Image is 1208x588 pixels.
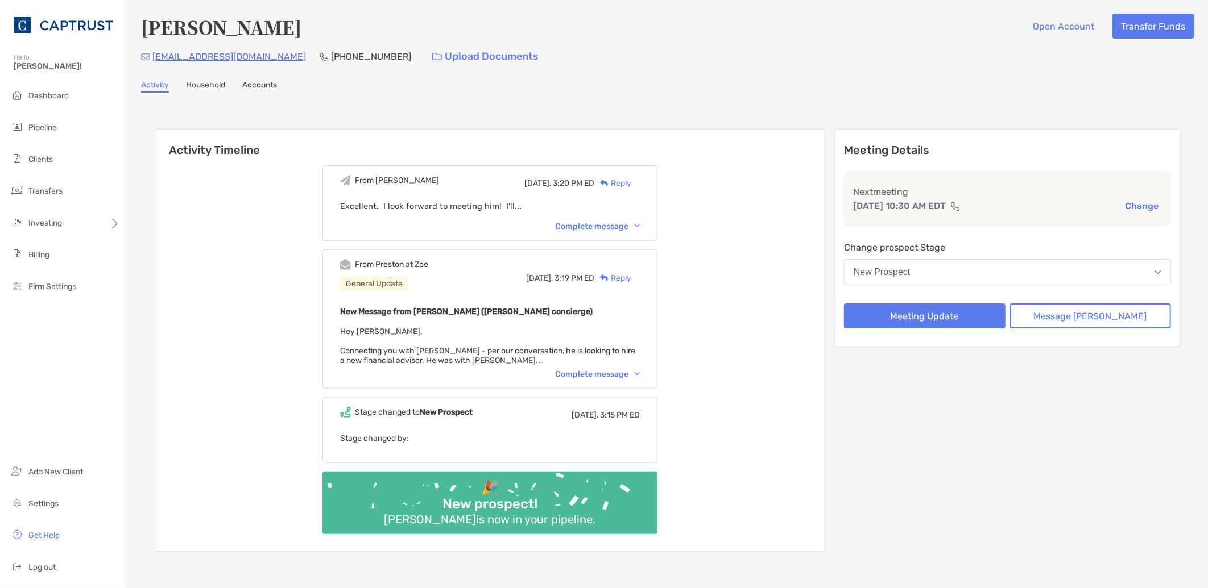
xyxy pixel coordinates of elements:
[854,267,911,277] div: New Prospect
[340,277,408,291] div: General Update
[853,199,946,213] p: [DATE] 10:30 AM EDT
[10,88,24,102] img: dashboard icon
[853,185,1162,199] p: Next meeting
[28,123,57,132] span: Pipeline
[950,202,961,211] img: communication type
[141,53,150,60] img: Email Icon
[355,260,428,269] div: From Preston at Zoe
[141,80,169,93] a: Activity
[155,130,825,157] h6: Activity Timeline
[600,410,640,420] span: 3:15 PM ED
[28,499,59,508] span: Settings
[844,303,1006,328] button: Meeting Update
[186,80,225,93] a: Household
[28,531,60,540] span: Get Help
[420,407,473,417] b: New Prospect
[28,91,69,101] span: Dashboard
[10,560,24,573] img: logout icon
[555,369,640,379] div: Complete message
[524,178,551,188] span: [DATE],
[28,218,62,228] span: Investing
[10,279,24,293] img: firm-settings icon
[1122,200,1162,212] button: Change
[10,120,24,134] img: pipeline icon
[594,272,631,284] div: Reply
[10,496,24,510] img: settings icon
[340,327,635,365] span: Hey [PERSON_NAME], Connecting you with [PERSON_NAME] - per our conversation, he is looking to hir...
[28,282,76,291] span: Firm Settings
[331,49,411,64] p: [PHONE_NUMBER]
[425,44,546,69] a: Upload Documents
[1155,270,1161,274] img: Open dropdown arrow
[477,479,503,496] div: 🎉
[28,467,83,477] span: Add New Client
[10,247,24,261] img: billing icon
[340,307,593,316] b: New Message from [PERSON_NAME] ([PERSON_NAME] concierge)
[572,410,598,420] span: [DATE],
[380,512,601,526] div: [PERSON_NAME] is now in your pipeline.
[10,528,24,541] img: get-help icon
[322,472,657,524] img: Confetti
[28,562,56,572] span: Log out
[340,201,522,211] span: Excellent. I look forward to meeting him! I’ll...
[600,274,609,282] img: Reply icon
[600,180,609,187] img: Reply icon
[355,176,439,185] div: From [PERSON_NAME]
[340,431,640,445] p: Stage changed by:
[320,52,329,61] img: Phone Icon
[14,5,113,45] img: CAPTRUST Logo
[594,177,631,189] div: Reply
[635,372,640,376] img: Chevron icon
[555,222,640,231] div: Complete message
[28,186,63,196] span: Transfers
[1024,14,1103,39] button: Open Account
[1112,14,1194,39] button: Transfer Funds
[10,464,24,478] img: add_new_client icon
[340,407,351,418] img: Event icon
[438,496,542,512] div: New prospect!
[432,53,442,61] img: button icon
[141,14,301,40] h4: [PERSON_NAME]
[844,143,1171,157] p: Meeting Details
[553,178,594,188] span: 3:20 PM ED
[526,273,553,283] span: [DATE],
[355,407,473,417] div: Stage changed to
[28,250,49,260] span: Billing
[340,259,351,270] img: Event icon
[555,273,594,283] span: 3:19 PM ED
[10,152,24,165] img: clients icon
[242,80,277,93] a: Accounts
[844,259,1171,285] button: New Prospect
[635,224,640,228] img: Chevron icon
[28,155,53,164] span: Clients
[844,240,1171,255] p: Change prospect Stage
[340,175,351,186] img: Event icon
[14,61,120,71] span: [PERSON_NAME]!
[1010,303,1172,328] button: Message [PERSON_NAME]
[10,215,24,229] img: investing icon
[152,49,306,64] p: [EMAIL_ADDRESS][DOMAIN_NAME]
[10,184,24,197] img: transfers icon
